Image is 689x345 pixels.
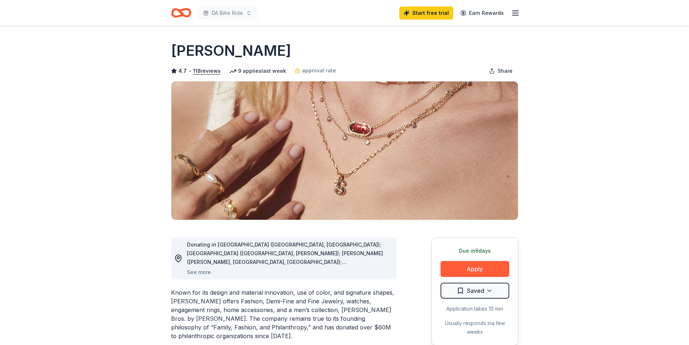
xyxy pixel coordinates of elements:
span: Share [498,67,513,75]
button: Share [483,64,518,78]
span: • [188,68,191,74]
button: See more [187,268,211,277]
div: Known for its design and material innovation, use of color, and signature shapes, [PERSON_NAME] o... [171,288,397,340]
button: Saved [441,283,509,299]
div: Application takes 10 min [441,304,509,313]
div: Due in 6 days [441,247,509,255]
a: Start free trial [399,7,453,20]
img: Image for Kendra Scott [171,81,518,220]
div: Usually responds in a few weeks [441,319,509,336]
span: 4.7 [178,67,187,75]
button: DA Bike Ride [197,6,258,20]
button: Apply [441,261,509,277]
a: Earn Rewards [456,7,508,20]
a: Home [171,4,191,21]
div: 9 applies last week [229,67,286,75]
span: DA Bike Ride [212,9,243,17]
h1: [PERSON_NAME] [171,41,291,61]
button: 118reviews [193,67,221,75]
span: Saved [467,286,484,295]
a: approval rate [295,66,336,75]
span: approval rate [302,66,336,75]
